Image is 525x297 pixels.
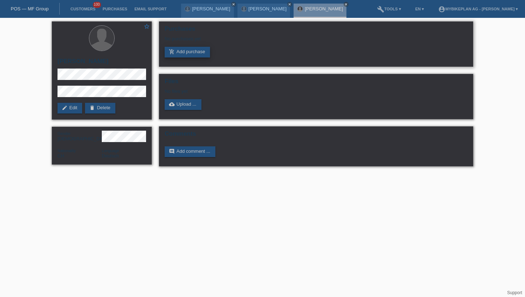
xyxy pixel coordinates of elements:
[131,7,170,11] a: Email Support
[57,131,102,141] div: [DEMOGRAPHIC_DATA]
[93,2,101,8] span: 100
[165,36,467,47] div: No purchases yet
[287,2,292,7] a: close
[412,7,427,11] a: EN ▾
[165,130,467,141] h2: Comments
[89,105,95,111] i: delete
[99,7,131,11] a: Purchases
[165,146,215,157] a: commentAdd comment ...
[165,78,467,89] h2: Files
[232,2,235,6] i: close
[62,105,67,111] i: edit
[144,23,150,31] a: star_border
[165,89,383,94] div: No files yet
[288,2,291,6] i: close
[377,6,384,13] i: build
[169,101,175,107] i: cloud_upload
[438,6,445,13] i: account_circle
[165,99,201,110] a: cloud_uploadUpload ...
[144,23,150,30] i: star_border
[57,58,146,69] h2: [PERSON_NAME]
[57,131,71,136] span: Gender
[344,2,348,6] i: close
[57,103,82,114] a: editEdit
[165,25,467,36] h2: Purchases
[435,7,521,11] a: account_circleMybikeplan AG - [PERSON_NAME] ▾
[11,6,49,11] a: POS — MF Group
[102,148,119,153] span: Language
[344,2,349,7] a: close
[57,148,76,153] span: Nationality
[102,153,119,158] span: Deutsch
[57,153,64,158] span: Switzerland
[165,47,210,57] a: add_shopping_cartAdd purchase
[507,290,522,295] a: Support
[169,148,175,154] i: comment
[231,2,236,7] a: close
[169,49,175,55] i: add_shopping_cart
[192,6,230,11] a: [PERSON_NAME]
[67,7,99,11] a: Customers
[305,6,343,11] a: [PERSON_NAME]
[374,7,405,11] a: buildTools ▾
[249,6,287,11] a: [PERSON_NAME]
[85,103,115,114] a: deleteDelete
